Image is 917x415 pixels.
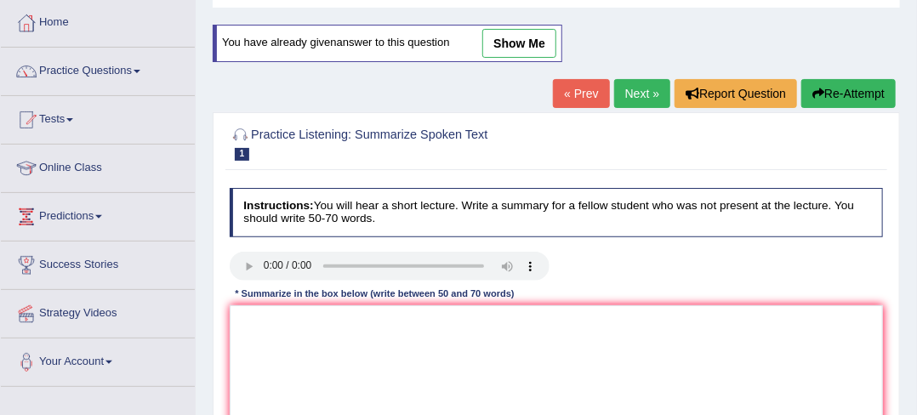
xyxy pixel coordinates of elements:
[243,199,313,212] b: Instructions:
[1,242,195,284] a: Success Stories
[553,79,609,108] a: « Prev
[213,25,562,62] div: You have already given answer to this question
[1,290,195,333] a: Strategy Videos
[614,79,670,108] a: Next »
[230,287,521,302] div: * Summarize in the box below (write between 50 and 70 words)
[235,148,250,161] span: 1
[1,193,195,236] a: Predictions
[1,96,195,139] a: Tests
[1,145,195,187] a: Online Class
[1,338,195,381] a: Your Account
[230,125,635,161] h2: Practice Listening: Summarize Spoken Text
[801,79,896,108] button: Re-Attempt
[675,79,797,108] button: Report Question
[482,29,556,58] a: show me
[1,48,195,90] a: Practice Questions
[230,188,884,236] h4: You will hear a short lecture. Write a summary for a fellow student who was not present at the le...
